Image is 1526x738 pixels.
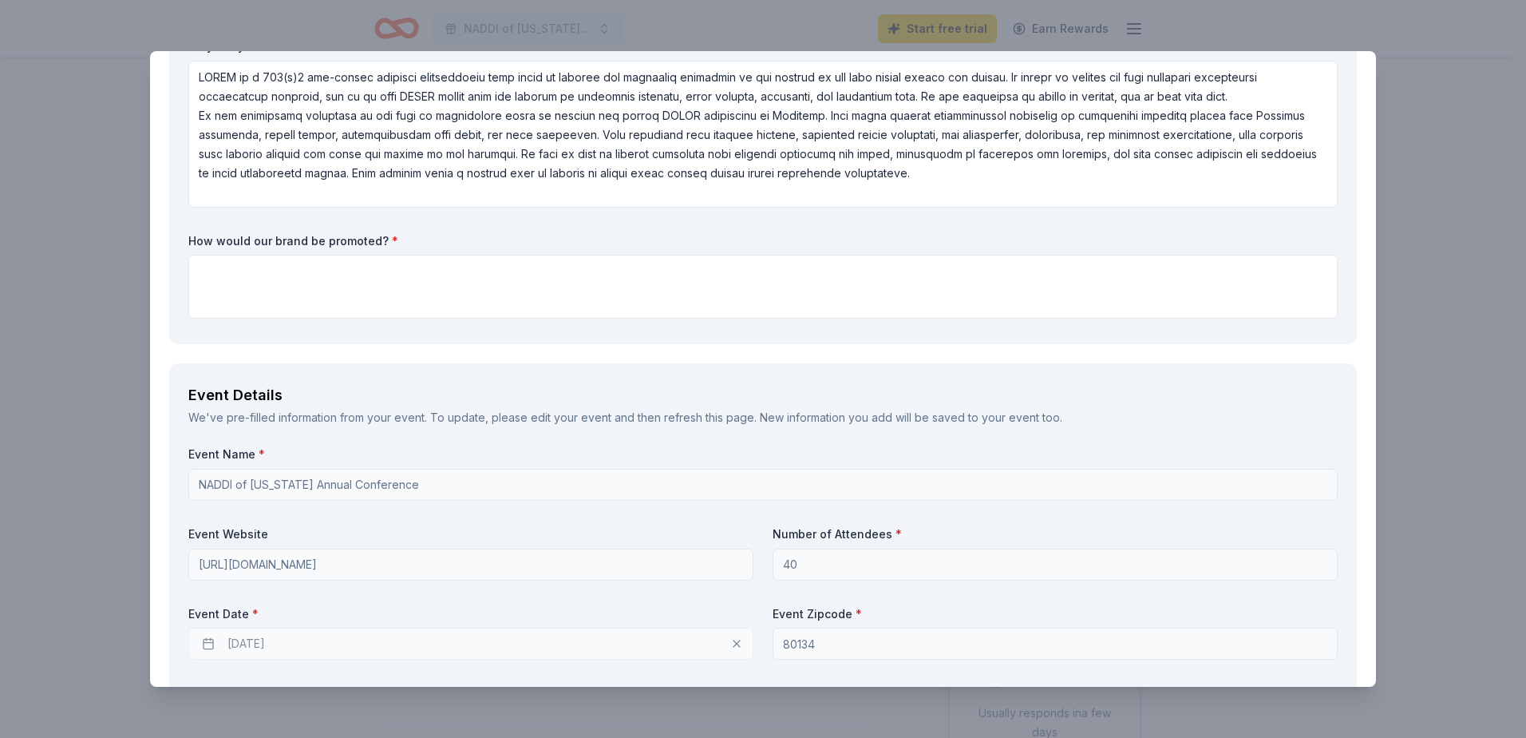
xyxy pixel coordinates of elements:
label: Number of Attendees [773,526,1338,542]
div: We've pre-filled information from your event. To update, please edit your event and then refresh ... [188,408,1338,427]
label: Event Type [188,685,753,701]
label: Event Date [188,606,753,622]
label: How would our brand be promoted? [188,233,1338,249]
label: Event Website [188,526,753,542]
label: Event Demographic [773,685,1338,701]
label: Event Name [188,446,1338,462]
textarea: LOREM ip d 703(s)2 ame-consec adipisci elitseddoeiu temp incid ut laboree dol magnaaliq enimadmin... [188,61,1338,208]
label: Event Zipcode [773,606,1338,622]
div: Event Details [188,383,1338,408]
